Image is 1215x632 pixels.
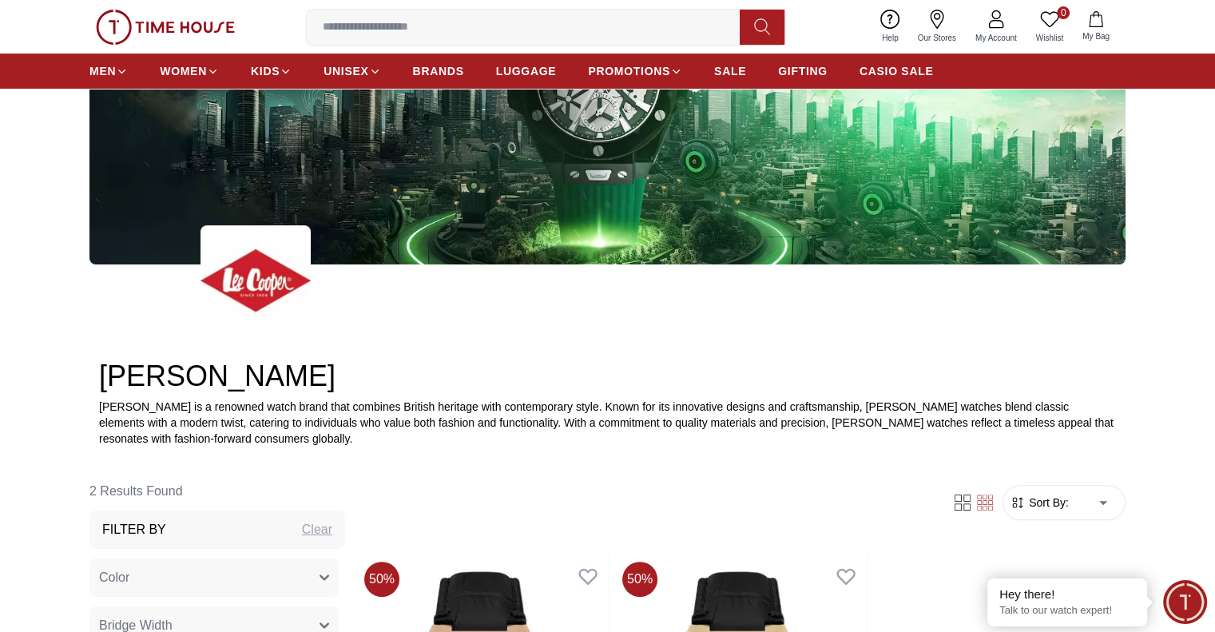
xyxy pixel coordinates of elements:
[89,57,128,85] a: MEN
[588,63,670,79] span: PROMOTIONS
[99,360,1116,392] h2: [PERSON_NAME]
[496,63,557,79] span: LUGGAGE
[860,57,934,85] a: CASIO SALE
[1163,580,1207,624] div: Chat Widget
[860,63,934,79] span: CASIO SALE
[714,57,746,85] a: SALE
[89,558,339,597] button: Color
[1010,495,1069,511] button: Sort By:
[876,32,905,44] span: Help
[1026,6,1073,47] a: 0Wishlist
[201,225,311,336] img: ...
[324,63,368,79] span: UNISEX
[1057,6,1070,19] span: 0
[251,57,292,85] a: KIDS
[778,57,828,85] a: GIFTING
[160,63,207,79] span: WOMEN
[999,604,1135,618] p: Talk to our watch expert!
[588,57,682,85] a: PROMOTIONS
[302,520,332,539] div: Clear
[496,57,557,85] a: LUGGAGE
[102,520,166,539] h3: Filter By
[1030,32,1070,44] span: Wishlist
[872,6,908,47] a: Help
[778,63,828,79] span: GIFTING
[908,6,966,47] a: Our Stores
[89,63,116,79] span: MEN
[999,586,1135,602] div: Hey there!
[160,57,219,85] a: WOMEN
[96,10,235,45] img: ...
[911,32,963,44] span: Our Stores
[99,399,1116,447] p: [PERSON_NAME] is a renowned watch brand that combines British heritage with contemporary style. K...
[89,472,345,511] h6: 2 Results Found
[413,57,464,85] a: BRANDS
[364,562,399,597] span: 50 %
[622,562,657,597] span: 50 %
[413,63,464,79] span: BRANDS
[99,568,129,587] span: Color
[969,32,1023,44] span: My Account
[324,57,380,85] a: UNISEX
[251,63,280,79] span: KIDS
[1076,30,1116,42] span: My Bag
[1026,495,1069,511] span: Sort By:
[714,63,746,79] span: SALE
[1073,8,1119,46] button: My Bag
